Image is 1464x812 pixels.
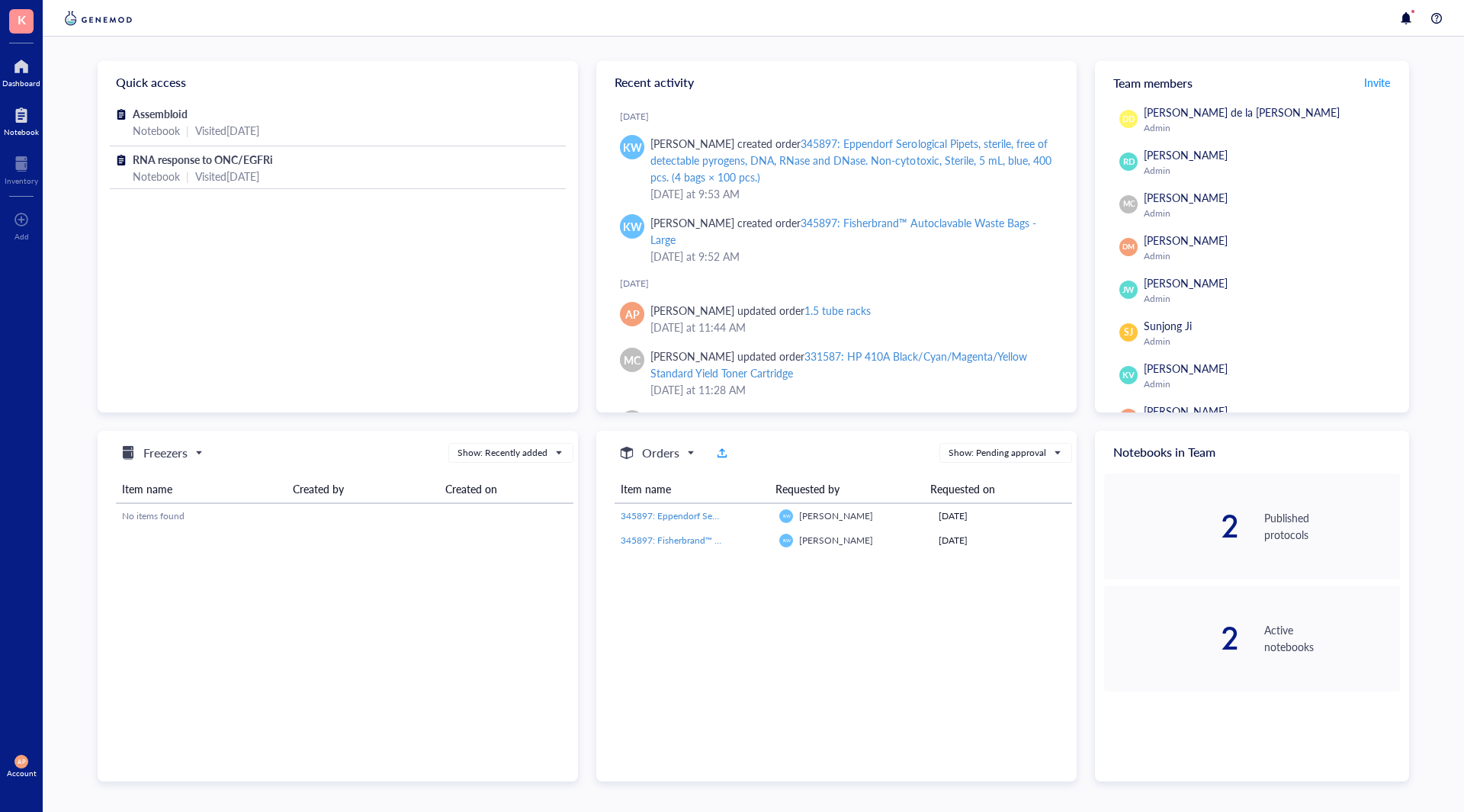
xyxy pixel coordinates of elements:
[949,446,1046,460] div: Show: Pending approval
[799,534,873,547] span: [PERSON_NAME]
[1122,156,1135,168] span: RD
[650,348,1052,381] div: [PERSON_NAME] updated order
[650,348,1027,380] div: 331587: HP 410A Black/Cyan/Magenta/Yellow Standard Yield Toner Cartridge
[621,509,1271,522] span: 345897: Eppendorf Serological Pipets, sterile, free of detectable pyrogens, DNA, RNase and DNase....
[1122,284,1135,296] span: JW
[1264,621,1400,655] div: Active notebooks
[1095,61,1409,104] div: Team members
[650,135,1052,185] div: [PERSON_NAME] created order
[804,303,871,318] div: 1.5 tube racks
[287,475,439,503] th: Created by
[1144,403,1228,419] span: [PERSON_NAME]
[642,444,679,462] h5: Orders
[782,538,790,543] span: KW
[1144,361,1228,376] span: [PERSON_NAME]
[116,475,287,503] th: Item name
[1144,104,1340,120] span: [PERSON_NAME] de la [PERSON_NAME]
[615,475,769,503] th: Item name
[1123,411,1135,425] span: AP
[623,218,642,235] span: KW
[133,122,180,139] div: Notebook
[1364,75,1390,90] span: Invite
[122,509,567,523] div: No items found
[625,306,640,323] span: AP
[1144,318,1192,333] span: Sunjong Ji
[939,534,1066,547] div: [DATE]
[133,152,273,167] span: RNA response to ONC/EGFRi
[650,302,871,319] div: [PERSON_NAME] updated order
[2,54,40,88] a: Dashboard
[1144,275,1228,290] span: [PERSON_NAME]
[14,232,29,241] div: Add
[650,248,1052,265] div: [DATE] at 9:52 AM
[769,475,924,503] th: Requested by
[186,168,189,185] div: |
[1144,335,1394,348] div: Admin
[1104,623,1240,653] div: 2
[98,61,578,104] div: Quick access
[621,509,767,523] a: 345897: Eppendorf Serological Pipets, sterile, free of detectable pyrogens, DNA, RNase and DNase....
[608,296,1064,342] a: AP[PERSON_NAME] updated order1.5 tube racks[DATE] at 11:44 AM
[608,129,1064,208] a: KW[PERSON_NAME] created order345897: Eppendorf Serological Pipets, sterile, free of detectable py...
[1144,233,1228,248] span: [PERSON_NAME]
[1144,293,1394,305] div: Admin
[1122,369,1134,382] span: KV
[133,168,180,185] div: Notebook
[624,351,640,368] span: MC
[186,122,189,139] div: |
[1144,190,1228,205] span: [PERSON_NAME]
[1144,122,1394,134] div: Admin
[7,769,37,778] div: Account
[596,61,1077,104] div: Recent activity
[650,381,1052,398] div: [DATE] at 11:28 AM
[1122,242,1135,252] span: DM
[650,185,1052,202] div: [DATE] at 9:53 AM
[1104,511,1240,541] div: 2
[133,106,188,121] span: Assembloid
[18,758,25,765] span: AP
[924,475,1060,503] th: Requested on
[650,214,1052,248] div: [PERSON_NAME] created order
[195,122,259,139] div: Visited [DATE]
[1122,198,1135,210] span: MC
[782,513,790,518] span: KW
[61,9,136,27] img: genemod-logo
[650,136,1051,185] div: 345897: Eppendorf Serological Pipets, sterile, free of detectable pyrogens, DNA, RNase and DNase....
[621,534,844,547] span: 345897: Fisherbrand™ Autoclavable Waste Bags - Large
[4,127,39,136] div: Notebook
[1144,207,1394,220] div: Admin
[623,139,642,156] span: KW
[621,534,767,547] a: 345897: Fisherbrand™ Autoclavable Waste Bags - Large
[1264,509,1400,543] div: Published protocols
[5,176,38,185] div: Inventory
[457,446,547,460] div: Show: Recently added
[620,278,1064,290] div: [DATE]
[195,168,259,185] div: Visited [DATE]
[1124,326,1133,339] span: SJ
[5,152,38,185] a: Inventory
[650,215,1036,247] div: 345897: Fisherbrand™ Autoclavable Waste Bags - Large
[1363,70,1391,95] button: Invite
[799,509,873,522] span: [PERSON_NAME]
[608,342,1064,404] a: MC[PERSON_NAME] updated order331587: HP 410A Black/Cyan/Magenta/Yellow Standard Yield Toner Cartr...
[1095,431,1409,473] div: Notebooks in Team
[1144,147,1228,162] span: [PERSON_NAME]
[439,475,573,503] th: Created on
[608,208,1064,271] a: KW[PERSON_NAME] created order345897: Fisherbrand™ Autoclavable Waste Bags - Large[DATE] at 9:52 AM
[143,444,188,462] h5: Freezers
[1122,113,1135,125] span: DD
[18,10,26,29] span: K
[1144,165,1394,177] div: Admin
[620,111,1064,123] div: [DATE]
[1144,378,1394,390] div: Admin
[4,103,39,136] a: Notebook
[650,319,1052,335] div: [DATE] at 11:44 AM
[1144,250,1394,262] div: Admin
[2,79,40,88] div: Dashboard
[939,509,1066,523] div: [DATE]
